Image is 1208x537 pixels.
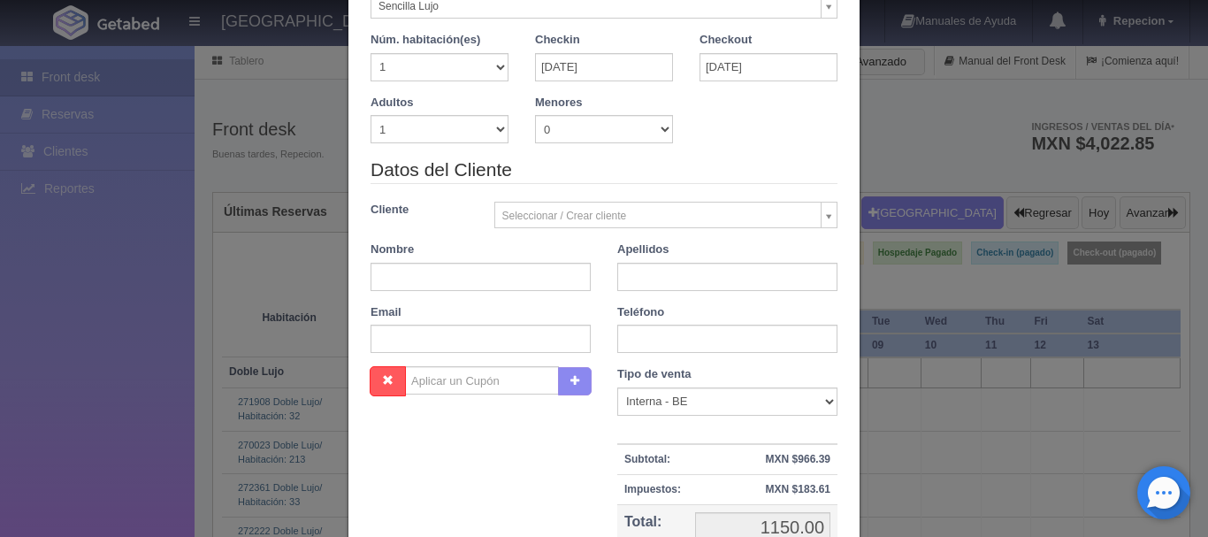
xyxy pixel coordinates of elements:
label: Nombre [371,242,414,258]
label: Tipo de venta [617,366,692,383]
label: Cliente [357,202,481,219]
label: Checkout [700,32,752,49]
label: Menores [535,95,582,111]
strong: MXN $966.39 [766,453,830,465]
label: Adultos [371,95,413,111]
label: Apellidos [617,242,669,258]
th: Impuestos: [617,475,688,505]
label: Email [371,304,401,321]
strong: MXN $183.61 [766,483,830,495]
input: DD-MM-AAAA [535,53,673,81]
legend: Datos del Cliente [371,157,837,184]
th: Subtotal: [617,444,688,475]
a: Seleccionar / Crear cliente [494,202,838,228]
label: Checkin [535,32,580,49]
span: Seleccionar / Crear cliente [502,203,814,229]
label: Núm. habitación(es) [371,32,480,49]
input: Aplicar un Cupón [405,366,559,395]
input: DD-MM-AAAA [700,53,837,81]
label: Teléfono [617,304,664,321]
